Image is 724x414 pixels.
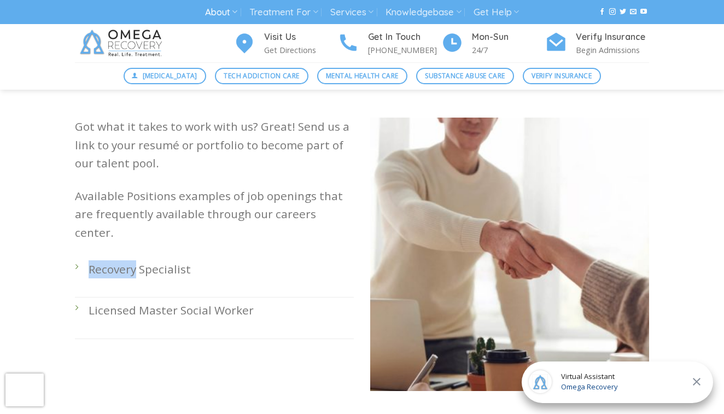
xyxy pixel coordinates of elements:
[330,2,373,22] a: Services
[264,44,337,56] p: Get Directions
[640,8,647,16] a: Follow on YouTube
[326,71,398,81] span: Mental Health Care
[368,44,441,56] p: [PHONE_NUMBER]
[249,2,318,22] a: Treatment For
[425,71,505,81] span: Substance Abuse Care
[368,30,441,44] h4: Get In Touch
[472,30,545,44] h4: Mon-Sun
[337,30,441,57] a: Get In Touch [PHONE_NUMBER]
[205,2,237,22] a: About
[317,68,407,84] a: Mental Health Care
[545,30,649,57] a: Verify Insurance Begin Admissions
[576,44,649,56] p: Begin Admissions
[75,118,354,172] p: Got what it takes to work with us? Great! Send us a link to your resumé or portfolio to become pa...
[386,2,461,22] a: Knowledgebase
[89,260,354,278] p: Recovery Specialist
[215,68,308,84] a: Tech Addiction Care
[599,8,605,16] a: Follow on Facebook
[233,30,337,57] a: Visit Us Get Directions
[75,24,171,62] img: Omega Recovery
[89,301,354,319] p: Licensed Master Social Worker
[224,71,299,81] span: Tech Addiction Care
[609,8,616,16] a: Follow on Instagram
[576,30,649,44] h4: Verify Insurance
[416,68,514,84] a: Substance Abuse Care
[472,44,545,56] p: 24/7
[143,71,197,81] span: [MEDICAL_DATA]
[264,30,337,44] h4: Visit Us
[532,71,592,81] span: Verify Insurance
[523,68,601,84] a: Verify Insurance
[75,187,354,242] p: Available Positions examples of job openings that are frequently available through our careers ce...
[124,68,207,84] a: [MEDICAL_DATA]
[630,8,637,16] a: Send us an email
[620,8,626,16] a: Follow on Twitter
[474,2,519,22] a: Get Help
